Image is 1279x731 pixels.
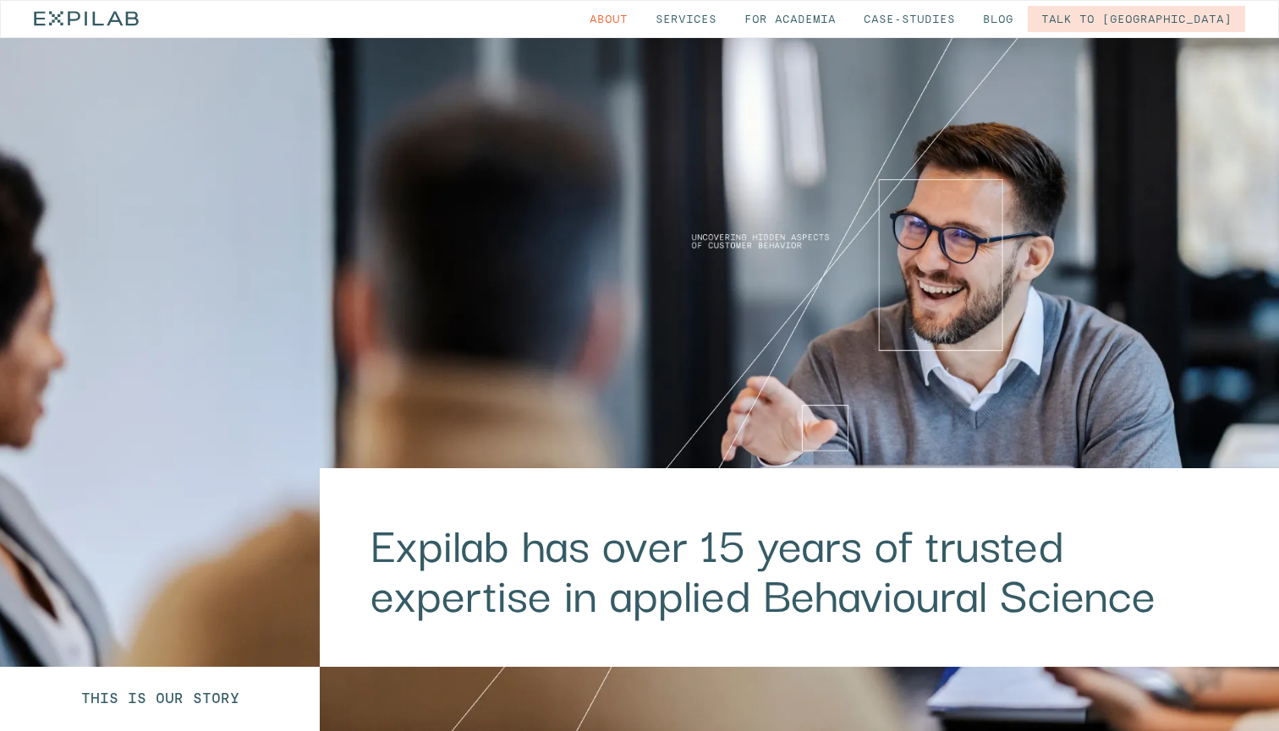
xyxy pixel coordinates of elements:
[81,692,239,706] div: This is our story
[969,6,1027,32] a: Blog
[576,6,641,32] a: About
[371,517,1228,617] h1: Expilab has over 15 years of trusted expertise in applied Behavioural Science
[642,6,730,32] a: Services
[850,6,969,32] a: Case-studies
[34,1,140,37] a: home
[1028,6,1245,32] a: Talk to [GEOGRAPHIC_DATA]
[731,6,849,32] a: for Academia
